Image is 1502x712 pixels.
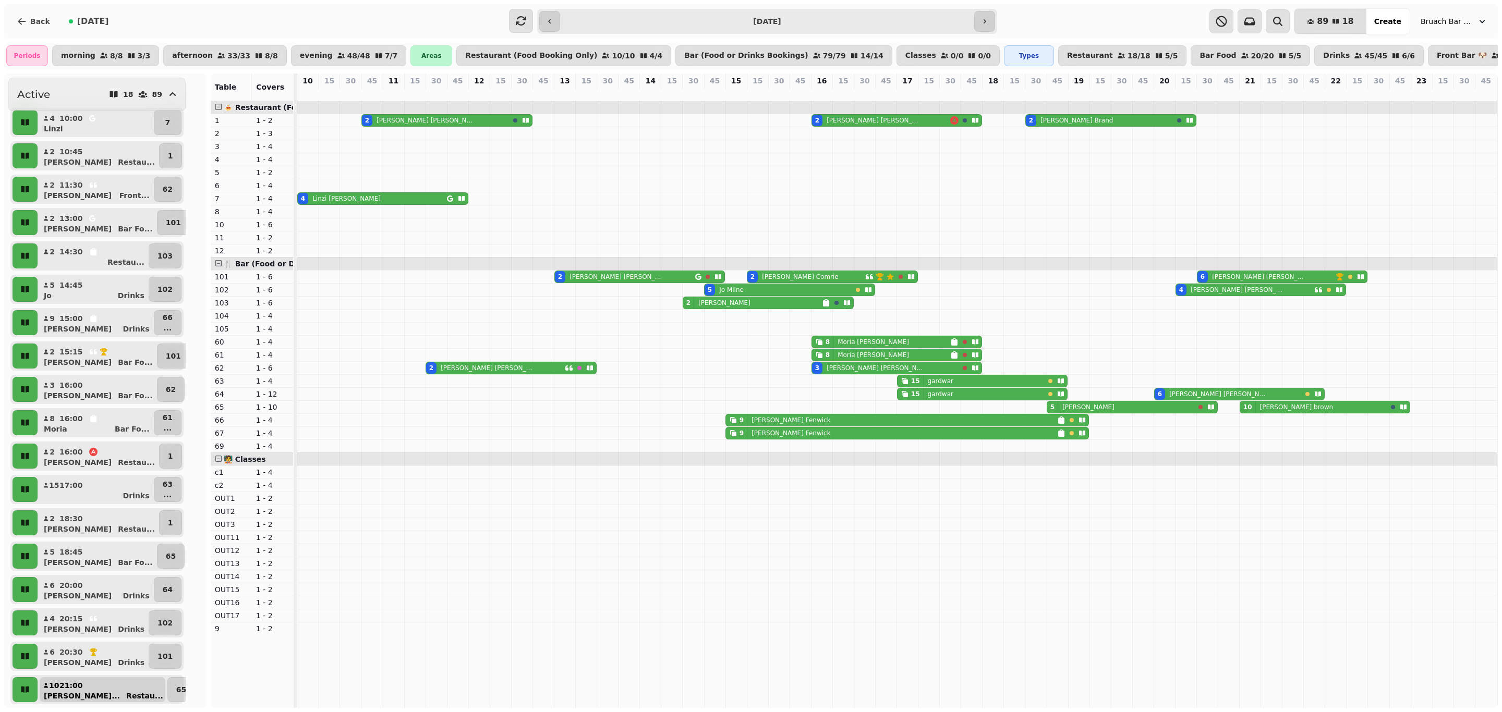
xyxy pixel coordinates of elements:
[1040,116,1113,125] p: [PERSON_NAME] Brand
[1482,88,1490,99] p: 0
[40,210,155,235] button: 213:00[PERSON_NAME]Bar Fo...
[390,88,398,99] p: 0
[978,52,991,59] p: 0 / 0
[1032,88,1040,99] p: 2
[570,273,663,281] p: [PERSON_NAME] [PERSON_NAME]
[1181,76,1191,86] p: 15
[159,510,182,535] button: 1
[40,410,152,435] button: 816:00MoriaBar Fo...
[1414,12,1494,31] button: Bruach Bar & Restaurant
[838,338,909,346] p: Moria [PERSON_NAME]
[815,364,819,372] div: 3
[163,45,287,66] button: afternoon33/338/8
[44,157,112,167] p: [PERSON_NAME]
[61,52,95,60] p: morning
[44,424,67,434] p: Moria
[905,52,936,60] p: Classes
[347,52,370,59] p: 48 / 48
[163,312,173,323] p: 66
[1331,76,1341,86] p: 22
[1075,88,1083,99] p: 0
[753,76,762,86] p: 15
[59,313,83,324] p: 15:00
[49,113,55,124] p: 4
[517,76,527,86] p: 30
[1267,88,1276,99] p: 0
[861,88,869,99] p: 0
[686,299,691,307] div: 2
[1310,76,1319,86] p: 45
[838,76,848,86] p: 15
[1460,88,1469,99] p: 0
[154,410,181,435] button: 61...
[1202,76,1212,86] p: 30
[465,52,597,60] p: Restaurant (Food Booking Only)
[1010,88,1019,99] p: 0
[123,490,150,501] p: Drinks
[925,88,933,99] p: 0
[265,52,278,59] p: 8 / 8
[1396,88,1404,99] p: 0
[624,76,634,86] p: 45
[302,76,312,86] p: 10
[17,87,50,102] h2: Active
[928,390,953,398] p: gardwar
[44,324,112,334] p: [PERSON_NAME]
[40,377,155,402] button: 316:00[PERSON_NAME]Bar Fo...
[346,88,355,99] p: 0
[59,113,83,124] p: 10:00
[750,273,755,281] div: 2
[163,479,173,489] p: 63
[1437,52,1487,60] p: Front Bar 🐶
[152,91,162,98] p: 89
[967,88,976,99] p: 0
[740,429,744,437] div: 9
[165,117,170,128] p: 7
[752,429,830,437] p: [PERSON_NAME] Fenwick
[40,177,152,202] button: 211:30[PERSON_NAME]Front...
[1251,52,1274,59] p: 20 / 20
[1481,76,1491,86] p: 45
[1438,76,1448,86] p: 15
[561,88,569,99] p: 2
[163,412,173,423] p: 61
[897,45,1000,66] button: Classes0/00/0
[1117,76,1126,86] p: 30
[40,243,147,268] button: 214:30Restau...
[110,52,123,59] p: 8 / 8
[625,88,633,99] p: 0
[44,190,112,201] p: [PERSON_NAME]
[49,180,55,190] p: 2
[40,544,155,569] button: 518:45[PERSON_NAME]Bar Fo...
[158,251,173,261] p: 103
[59,413,83,424] p: 16:00
[1179,286,1183,294] div: 4
[40,277,147,302] button: 514:45JoDrinks
[1010,76,1020,86] p: 15
[752,416,830,424] p: [PERSON_NAME] Fenwick
[1352,76,1362,86] p: 15
[40,143,157,168] button: 210:45[PERSON_NAME]Restau...
[667,76,677,86] p: 15
[1191,286,1283,294] p: [PERSON_NAME] [PERSON_NAME]
[1260,403,1334,411] p: [PERSON_NAME] brown
[496,88,505,99] p: 0
[1095,76,1105,86] p: 15
[827,364,925,372] p: [PERSON_NAME] [PERSON_NAME]
[1366,9,1410,34] button: Create
[1294,9,1366,34] button: 8918
[52,45,159,66] button: morning8/83/3
[1203,88,1212,99] p: 6
[1289,88,1297,99] p: 0
[1201,273,1205,281] div: 6
[719,286,744,294] p: Jo Milne
[882,88,890,99] p: 0
[945,76,955,86] p: 30
[902,76,912,86] p: 17
[928,377,953,385] p: gardwar
[291,45,407,66] button: evening48/487/7
[59,213,83,224] p: 13:00
[838,351,909,359] p: Moria [PERSON_NAME]
[389,76,398,86] p: 11
[163,323,173,333] p: ...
